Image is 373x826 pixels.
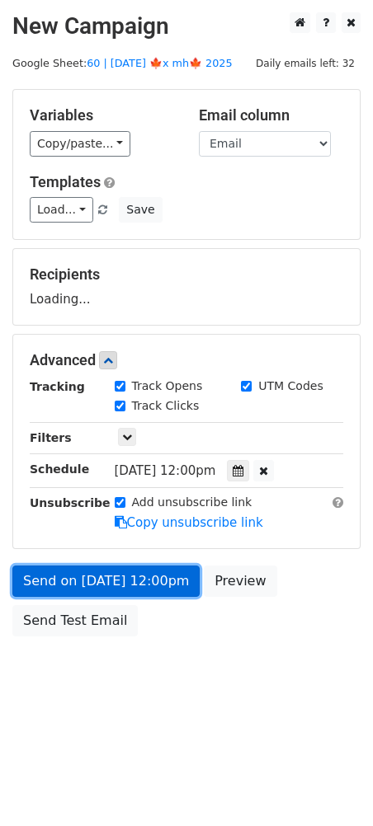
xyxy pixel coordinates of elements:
[30,173,101,190] a: Templates
[199,106,343,124] h5: Email column
[290,747,373,826] iframe: Chat Widget
[30,197,93,223] a: Load...
[132,378,203,395] label: Track Opens
[250,54,361,73] span: Daily emails left: 32
[87,57,232,69] a: 60 | [DATE] 🍁x mh🍁 2025
[119,197,162,223] button: Save
[30,431,72,444] strong: Filters
[30,265,343,308] div: Loading...
[30,380,85,393] strong: Tracking
[30,462,89,476] strong: Schedule
[30,265,343,284] h5: Recipients
[12,57,233,69] small: Google Sheet:
[132,494,253,511] label: Add unsubscribe link
[12,12,361,40] h2: New Campaign
[250,57,361,69] a: Daily emails left: 32
[132,397,200,415] label: Track Clicks
[30,106,174,124] h5: Variables
[12,566,200,597] a: Send on [DATE] 12:00pm
[115,463,216,478] span: [DATE] 12:00pm
[30,131,130,157] a: Copy/paste...
[12,605,138,636] a: Send Test Email
[204,566,276,597] a: Preview
[30,496,111,509] strong: Unsubscribe
[258,378,323,395] label: UTM Codes
[115,515,263,530] a: Copy unsubscribe link
[30,351,343,369] h5: Advanced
